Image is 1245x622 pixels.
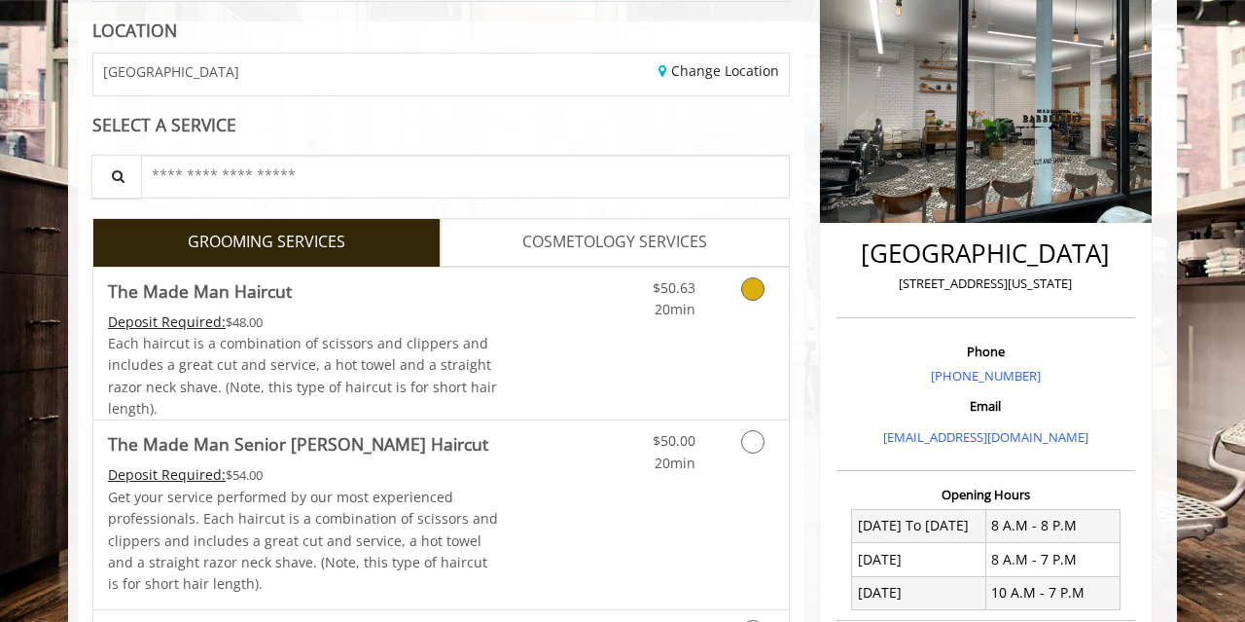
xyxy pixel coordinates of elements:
a: Change Location [658,61,779,80]
td: [DATE] [852,543,986,576]
td: 8 A.M - 8 P.M [985,509,1120,542]
span: This service needs some Advance to be paid before we block your appointment [108,312,226,331]
a: [PHONE_NUMBER] [931,367,1041,384]
h3: Phone [841,345,1130,358]
p: Get your service performed by our most experienced professionals. Each haircut is a combination o... [108,487,499,596]
button: Service Search [91,155,142,199]
div: SELECT A SERVICE [92,116,790,134]
span: Each haircut is a combination of scissors and clippers and includes a great cut and service, a ho... [108,334,497,418]
span: This service needs some Advance to be paid before we block your appointment [108,465,226,484]
a: [EMAIL_ADDRESS][DOMAIN_NAME] [883,428,1088,446]
span: 20min [655,300,695,318]
b: The Made Man Haircut [108,277,292,305]
span: 20min [655,454,695,472]
h2: [GEOGRAPHIC_DATA] [841,239,1130,268]
span: COSMETOLOGY SERVICES [522,230,707,255]
div: $54.00 [108,464,499,486]
td: 8 A.M - 7 P.M [985,543,1120,576]
h3: Email [841,399,1130,413]
b: The Made Man Senior [PERSON_NAME] Haircut [108,430,488,457]
td: [DATE] To [DATE] [852,509,986,542]
b: LOCATION [92,18,177,42]
span: $50.63 [653,278,695,297]
h3: Opening Hours [836,488,1135,501]
div: $48.00 [108,311,499,333]
span: $50.00 [653,431,695,450]
td: [DATE] [852,576,986,609]
p: [STREET_ADDRESS][US_STATE] [841,274,1130,294]
span: [GEOGRAPHIC_DATA] [103,64,239,79]
td: 10 A.M - 7 P.M [985,576,1120,609]
span: GROOMING SERVICES [188,230,345,255]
